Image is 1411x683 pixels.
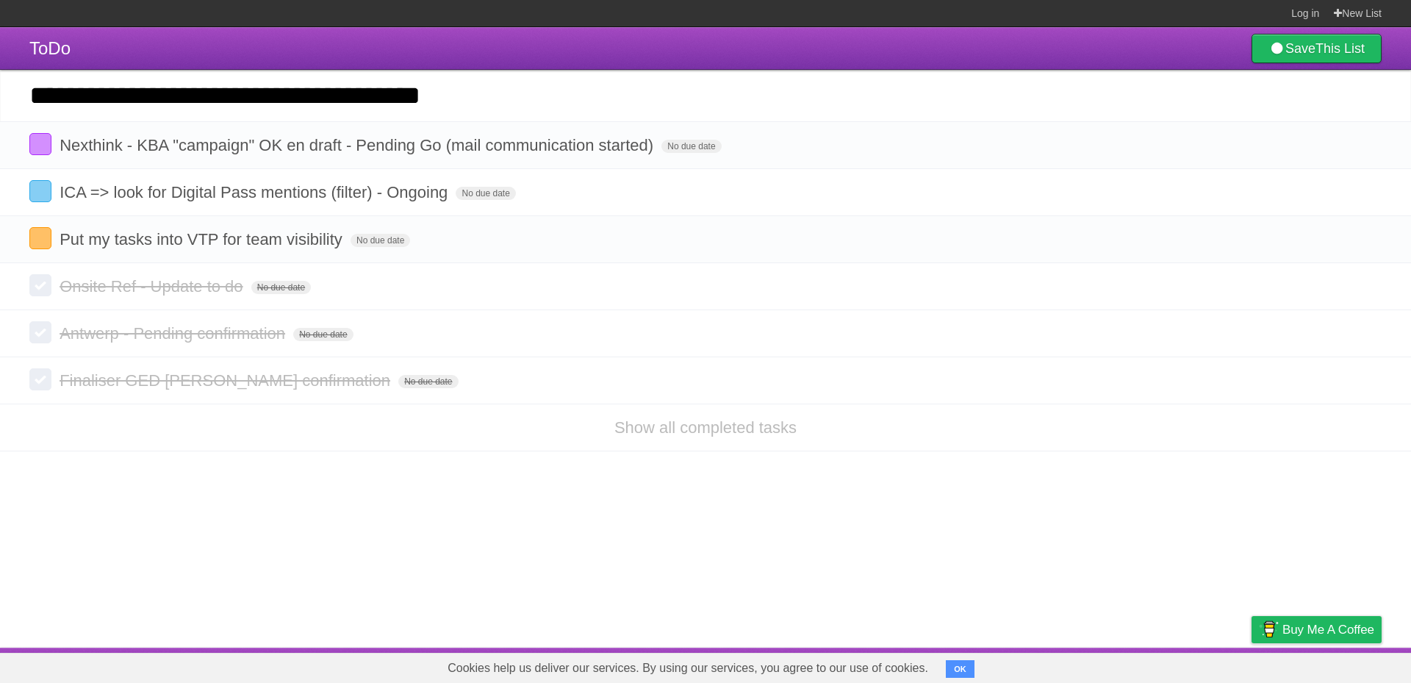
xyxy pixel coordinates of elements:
[1259,617,1279,642] img: Buy me a coffee
[1252,616,1382,643] a: Buy me a coffee
[60,324,289,343] span: Antwerp - Pending confirmation
[29,38,71,58] span: ToDo
[1056,651,1087,679] a: About
[1252,34,1382,63] a: SaveThis List
[456,187,515,200] span: No due date
[29,274,51,296] label: Done
[1182,651,1215,679] a: Terms
[29,227,51,249] label: Done
[60,277,246,296] span: Onsite Ref - Update to do
[614,418,797,437] a: Show all completed tasks
[661,140,721,153] span: No due date
[60,371,394,390] span: Finaliser GED [PERSON_NAME] confirmation
[398,375,458,388] span: No due date
[351,234,410,247] span: No due date
[29,321,51,343] label: Done
[60,230,346,248] span: Put my tasks into VTP for team visibility
[1282,617,1374,643] span: Buy me a coffee
[433,654,943,683] span: Cookies help us deliver our services. By using our services, you agree to our use of cookies.
[1105,651,1164,679] a: Developers
[29,133,51,155] label: Done
[251,281,311,294] span: No due date
[1232,651,1271,679] a: Privacy
[29,180,51,202] label: Done
[1289,651,1382,679] a: Suggest a feature
[60,136,657,154] span: Nexthink - KBA "campaign" OK en draft - Pending Go (mail communication started)
[293,328,353,341] span: No due date
[60,183,451,201] span: ICA => look for Digital Pass mentions (filter) - Ongoing
[29,368,51,390] label: Done
[946,660,974,678] button: OK
[1315,41,1365,56] b: This List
